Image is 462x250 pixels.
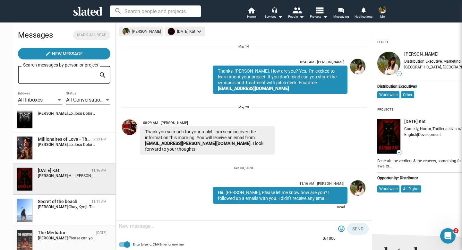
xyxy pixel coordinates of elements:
[213,204,347,212] div: Read
[330,6,352,21] a: Messaging
[333,13,349,21] span: Messaging
[145,141,251,146] a: [EMAIL_ADDRESS][PERSON_NAME][DOMAIN_NAME]
[93,137,107,141] time: 2:23 PM
[69,236,321,240] span: Please can you send me your pitch deck if it is possible at [EMAIL_ADDRESS][DOMAIN_NAME]. what ar...
[321,13,329,21] mat-icon: arrow_drop_down
[17,199,32,222] img: Secret of the beach
[444,127,445,131] span: |
[338,7,344,13] mat-icon: forum
[338,225,345,233] mat-icon: tag_faces
[17,168,32,191] img: Karma Kat
[18,27,53,43] h2: Messages
[404,119,426,125] span: [DATE] Kat
[350,180,365,196] img: Esha Bargate
[299,182,314,186] span: 11:16 AM
[38,167,89,174] div: Karma Kat
[404,127,444,131] span: Comedy, Horror, Thriller
[360,7,366,13] mat-icon: notifications
[292,5,302,15] mat-icon: people
[96,231,107,235] time: [DATE]
[315,5,324,15] mat-icon: view_list
[38,236,69,240] strong: [PERSON_NAME]:
[143,121,158,125] span: 08:29 AM
[213,187,347,204] div: Hii..[PERSON_NAME], Please let me know how are you? I followed up a emails with you. I didn’t rec...
[350,59,365,74] img: Esha Bargate
[271,7,277,13] mat-icon: headset_mic
[262,6,285,21] button: Services
[161,121,188,125] span: [PERSON_NAME]
[375,4,390,21] button: Esha BargateMe
[91,200,107,204] time: 11:11 AM
[347,223,369,235] button: Send
[417,132,418,137] span: |
[379,6,386,13] img: Esha Bargate
[404,132,417,137] span: English
[298,13,305,21] mat-icon: arrow_drop_down
[247,13,256,21] span: Home
[99,70,107,80] mat-icon: search
[168,28,175,35] img: undefined
[288,13,304,21] div: People
[38,142,69,147] strong: [PERSON_NAME]:
[276,13,284,21] mat-icon: arrow_drop_down
[73,31,110,40] button: Mark all read
[121,118,139,156] a: Kat Bylska
[380,13,385,21] span: Me
[323,236,336,241] mat-hint: 0/1000
[440,228,456,244] iframe: Intercom live chat
[453,228,458,233] span: 2
[401,91,414,98] mat-chip: Other
[377,105,393,114] div: Projects
[38,199,89,205] div: Secret of the beach
[46,51,51,56] mat-icon: create
[213,66,347,94] div: Thanks, [PERSON_NAME], How are you? Yes..I'm excited to learn about your project. If you don't mi...
[69,174,263,178] span: Hii..[PERSON_NAME], Please let me know how are you? I followed up a emails with you. I didn’t rec...
[397,72,401,76] span: —
[352,6,375,21] a: Notifications
[17,137,32,159] img: Millionaires of Love - The Raga of the Dunes
[18,48,110,59] button: New Message
[110,5,201,17] input: Search people and projects
[133,241,184,248] span: Enter to send, Ctrl+Enter for new line
[18,97,43,103] span: All Inboxes
[91,168,107,173] time: 11:16 AM
[377,119,400,154] img: undefined
[377,52,400,75] img: undefined
[307,6,330,21] button: Projects
[397,151,401,154] span: —
[38,136,91,142] div: Millionaires of Love - The Raga of the Dunes
[265,13,283,21] div: Services
[285,6,307,21] button: People
[317,60,344,64] span: [PERSON_NAME]
[140,126,275,155] div: Thank you so much for your reply! I am sending over the information this morning. You will receiv...
[377,185,399,192] mat-chip: Worldwide
[352,223,364,235] span: Send
[299,60,314,64] span: 10:41 AM
[52,48,83,59] span: New Message
[38,230,94,236] div: The Mediator
[17,105,32,128] img: Tarot
[310,13,328,21] span: Projects
[66,97,106,103] span: All Conversations
[349,58,367,95] a: Esha Bargate
[218,86,289,91] a: [EMAIL_ADDRESS][DOMAIN_NAME]
[415,84,417,89] span: 0
[418,132,441,137] span: Development
[38,205,69,209] strong: [PERSON_NAME]:
[122,120,137,135] img: Kat Bylska
[377,38,389,47] div: People
[349,179,367,213] a: Esha Bargate
[377,91,399,98] mat-chip: Worldwide
[38,174,69,178] strong: [PERSON_NAME]:
[404,51,439,57] span: [PERSON_NAME]
[247,6,255,14] mat-icon: home
[195,28,203,35] mat-icon: keyboard_arrow_down
[240,6,262,21] a: Home
[401,185,421,192] mat-chip: All Rights
[317,182,344,186] span: [PERSON_NAME]
[355,13,372,21] span: Notifications
[165,27,205,36] mat-chip: [DATE] Kat
[69,205,213,209] span: Okay, Kyoji. Thanks for your information. I appreciate it. All the best for your project.
[77,32,107,39] span: Mark all read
